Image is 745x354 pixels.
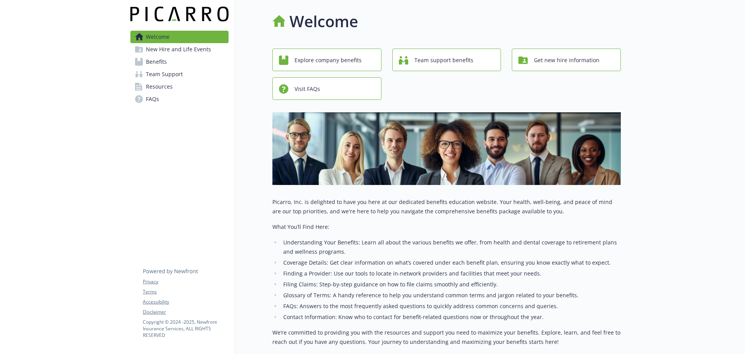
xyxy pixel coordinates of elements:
h1: Welcome [289,10,358,33]
span: Team support benefits [414,53,473,68]
a: Resources [130,80,229,93]
li: FAQs: Answers to the most frequently asked questions to quickly address common concerns and queries. [281,302,621,311]
span: Get new hire information [534,53,599,68]
a: Disclaimer [143,309,228,316]
a: Benefits [130,56,229,68]
button: Get new hire information [512,49,621,71]
li: Filing Claims: Step-by-step guidance on how to file claims smoothly and efficiently. [281,280,621,289]
a: Terms [143,288,228,295]
span: Resources [146,80,173,93]
span: Welcome [146,31,170,43]
a: FAQs [130,93,229,105]
a: Privacy [143,278,228,285]
p: What You’ll Find Here: [272,222,621,232]
button: Team support benefits [392,49,501,71]
a: Team Support [130,68,229,80]
p: We’re committed to providing you with the resources and support you need to maximize your benefit... [272,328,621,347]
span: Benefits [146,56,167,68]
img: overview page banner [272,112,621,185]
p: Picarro, Inc. is delighted to have you here at our dedicated benefits education website. Your hea... [272,197,621,216]
li: Contact Information: Know who to contact for benefit-related questions now or throughout the year. [281,312,621,322]
a: Accessibility [143,298,228,305]
a: New Hire and Life Events [130,43,229,56]
li: Glossary of Terms: A handy reference to help you understand common terms and jargon related to yo... [281,291,621,300]
li: Understanding Your Benefits: Learn all about the various benefits we offer, from health and denta... [281,238,621,256]
a: Welcome [130,31,229,43]
span: Team Support [146,68,183,80]
li: Coverage Details: Get clear information on what’s covered under each benefit plan, ensuring you k... [281,258,621,267]
span: New Hire and Life Events [146,43,211,56]
button: Visit FAQs [272,77,381,100]
li: Finding a Provider: Use our tools to locate in-network providers and facilities that meet your ne... [281,269,621,278]
button: Explore company benefits [272,49,381,71]
span: Visit FAQs [295,82,320,96]
p: Copyright © 2024 - 2025 , Newfront Insurance Services, ALL RIGHTS RESERVED [143,319,228,338]
span: Explore company benefits [295,53,362,68]
span: FAQs [146,93,159,105]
